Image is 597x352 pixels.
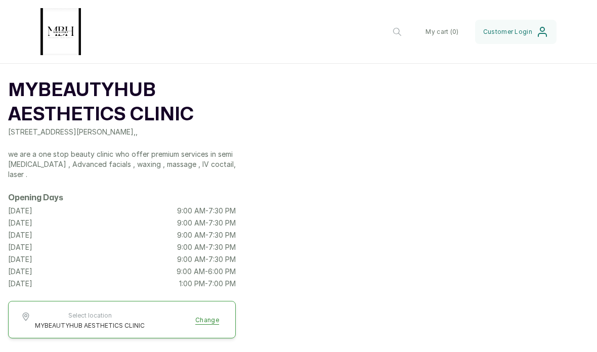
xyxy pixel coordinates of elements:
p: 9:00 AM - 7:30 PM [177,242,236,252]
h1: MYBEAUTYHUB AESTHETICS CLINIC [8,78,236,127]
p: [DATE] [8,230,32,240]
p: 9:00 AM - 7:30 PM [177,218,236,228]
p: [STREET_ADDRESS][PERSON_NAME] , , [8,127,236,137]
p: [DATE] [8,279,32,289]
p: [DATE] [8,206,32,216]
p: we are a one stop beauty clinic who offer premium services in semi [MEDICAL_DATA] , Advanced faci... [8,149,236,180]
span: Customer Login [483,28,532,36]
p: 9:00 AM - 7:30 PM [177,230,236,240]
button: Select locationMYBEAUTYHUB AESTHETICS CLINICChange [21,312,223,330]
p: 1:00 PM - 7:00 PM [179,279,236,289]
span: MYBEAUTYHUB AESTHETICS CLINIC [35,322,145,330]
p: [DATE] [8,242,32,252]
button: My cart (0) [417,20,466,44]
p: 9:00 AM - 6:00 PM [177,267,236,277]
p: [DATE] [8,254,32,265]
p: [DATE] [8,218,32,228]
p: 9:00 AM - 7:30 PM [177,206,236,216]
img: business logo [40,8,81,55]
p: 9:00 AM - 7:30 PM [177,254,236,265]
button: Customer Login [475,20,557,44]
p: [DATE] [8,267,32,277]
h2: Opening Days [8,192,236,204]
span: Select location [35,312,145,320]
